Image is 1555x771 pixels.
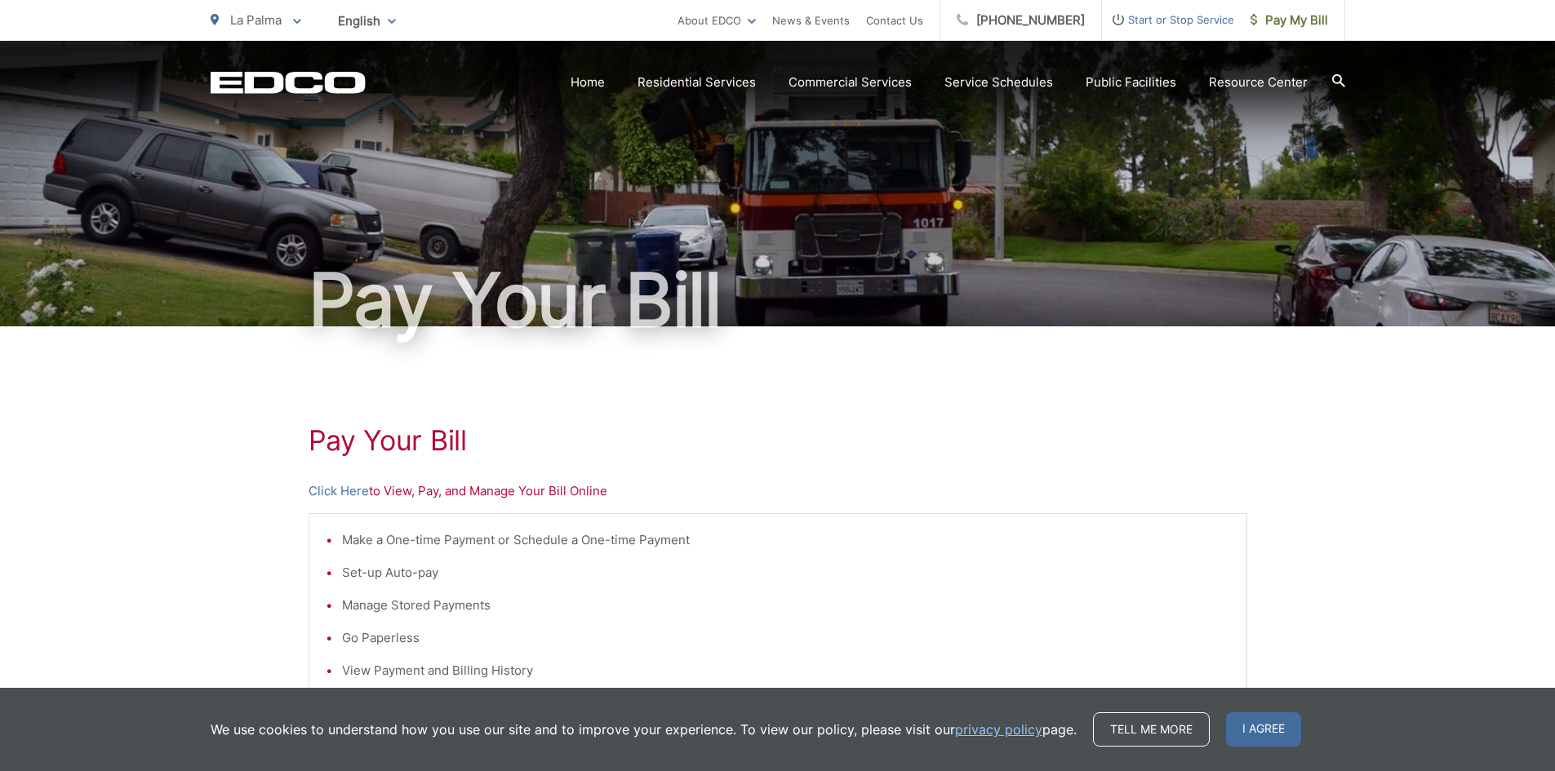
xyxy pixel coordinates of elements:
[309,424,1247,457] h1: Pay Your Bill
[342,628,1230,648] li: Go Paperless
[342,563,1230,583] li: Set-up Auto-pay
[1209,73,1308,92] a: Resource Center
[342,661,1230,680] li: View Payment and Billing History
[342,596,1230,615] li: Manage Stored Payments
[211,259,1345,341] h1: Pay Your Bill
[326,7,408,35] span: English
[1086,73,1176,92] a: Public Facilities
[678,11,756,30] a: About EDCO
[211,71,366,94] a: EDCD logo. Return to the homepage.
[309,481,369,501] a: Click Here
[866,11,923,30] a: Contact Us
[1226,712,1301,747] span: I agree
[230,12,282,28] span: La Palma
[955,720,1042,739] a: privacy policy
[1093,712,1210,747] a: Tell me more
[309,481,1247,501] p: to View, Pay, and Manage Your Bill Online
[211,720,1077,739] p: We use cookies to understand how you use our site and to improve your experience. To view our pol...
[342,530,1230,550] li: Make a One-time Payment or Schedule a One-time Payment
[944,73,1053,92] a: Service Schedules
[789,73,912,92] a: Commercial Services
[772,11,850,30] a: News & Events
[571,73,605,92] a: Home
[638,73,756,92] a: Residential Services
[1251,11,1328,30] span: Pay My Bill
